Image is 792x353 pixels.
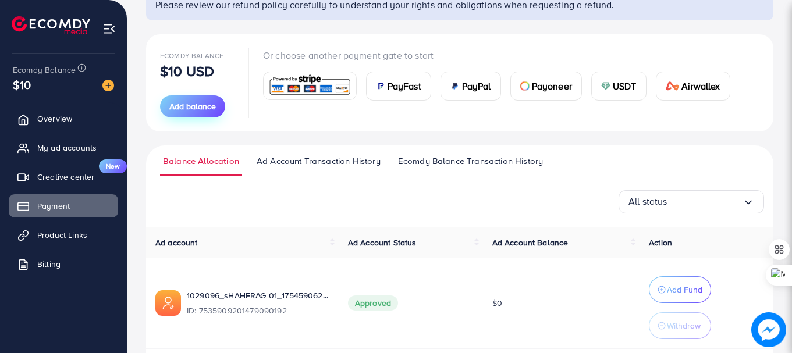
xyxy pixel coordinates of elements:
a: Payment [9,194,118,217]
button: Add balance [160,95,225,117]
img: card [666,81,680,91]
div: Search for option [619,190,764,213]
span: Action [649,237,672,248]
span: $10 [13,76,31,93]
a: Creative centerNew [9,165,118,188]
img: card [267,73,353,98]
span: All status [628,192,667,211]
img: card [601,81,610,91]
a: card [263,72,357,100]
span: $0 [492,297,502,309]
img: image [102,80,114,91]
span: USDT [613,79,637,93]
p: Withdraw [667,319,701,333]
a: Billing [9,252,118,276]
span: Ad Account Status [348,237,417,248]
a: cardUSDT [591,72,647,101]
span: PayPal [462,79,491,93]
span: My ad accounts [37,142,97,154]
span: Overview [37,113,72,124]
div: <span class='underline'>1029096_sHAHERAG 01_1754590627590</span></br>7535909201479090192 [187,290,329,316]
span: Ad Account Balance [492,237,569,248]
input: Search for option [667,192,743,211]
img: card [520,81,530,91]
a: Product Links [9,223,118,247]
p: $10 USD [160,64,214,78]
span: Product Links [37,229,87,241]
span: ID: 7535909201479090192 [187,305,329,316]
img: image [751,312,786,347]
a: cardPayoneer [510,72,582,101]
span: Approved [348,295,398,311]
img: card [376,81,385,91]
p: Add Fund [667,283,702,297]
img: logo [12,16,90,34]
span: Balance Allocation [163,155,239,167]
a: 1029096_sHAHERAG 01_1754590627590 [187,290,329,301]
span: Billing [37,258,61,270]
span: Add balance [169,101,216,112]
span: Airwallex [681,79,720,93]
span: New [99,159,127,173]
img: ic-ads-acc.e4c84228.svg [155,290,181,316]
span: Ecomdy Balance [13,64,76,76]
img: card [450,81,460,91]
p: Or choose another payment gate to start [263,48,740,62]
a: cardPayPal [441,72,501,101]
span: Ecomdy Balance [160,51,223,60]
a: My ad accounts [9,136,118,159]
span: Ecomdy Balance Transaction History [398,155,543,167]
span: Payoneer [532,79,572,93]
a: cardPayFast [366,72,431,101]
span: PayFast [388,79,421,93]
img: menu [102,22,116,35]
button: Withdraw [649,312,711,339]
a: Overview [9,107,118,130]
a: cardAirwallex [656,72,730,101]
span: Ad account [155,237,198,248]
button: Add Fund [649,276,711,303]
span: Payment [37,200,70,212]
span: Creative center [37,171,94,183]
span: Ad Account Transaction History [257,155,381,167]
